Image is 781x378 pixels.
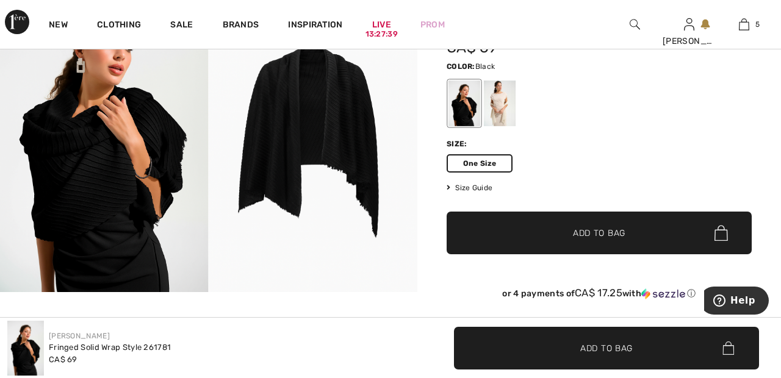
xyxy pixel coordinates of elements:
[684,17,694,32] img: My Info
[575,287,622,299] span: CA$ 17.25
[420,18,445,31] a: Prom
[722,341,734,355] img: Bag.svg
[7,321,44,376] img: Fringed Solid Wrap Style 261781
[714,225,728,241] img: Bag.svg
[484,80,516,126] div: Champagne 171
[447,287,752,299] div: or 4 payments of with
[755,19,760,30] span: 5
[447,182,492,193] span: Size Guide
[49,332,110,340] a: [PERSON_NAME]
[447,154,513,173] span: One Size
[49,355,77,364] span: CA$ 69
[372,18,391,31] a: Live13:27:39
[573,227,625,240] span: Add to Bag
[447,62,475,71] span: Color:
[684,18,694,30] a: Sign In
[447,212,752,254] button: Add to Bag
[49,341,171,354] div: Fringed Solid Wrap Style 261781
[630,17,640,32] img: search the website
[663,35,716,48] div: [PERSON_NAME]
[447,287,752,304] div: or 4 payments ofCA$ 17.25withSezzle Click to learn more about Sezzle
[365,29,398,40] div: 13:27:39
[288,20,342,32] span: Inspiration
[447,138,470,149] div: Size:
[717,17,771,32] a: 5
[580,341,633,354] span: Add to Bag
[223,20,259,32] a: Brands
[5,10,29,34] img: 1ère Avenue
[49,20,68,32] a: New
[454,327,759,369] button: Add to Bag
[641,288,685,299] img: Sezzle
[739,17,749,32] img: My Bag
[704,287,769,317] iframe: Opens a widget where you can find more information
[448,80,480,126] div: Black
[97,20,141,32] a: Clothing
[170,20,193,32] a: Sale
[475,62,495,71] span: Black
